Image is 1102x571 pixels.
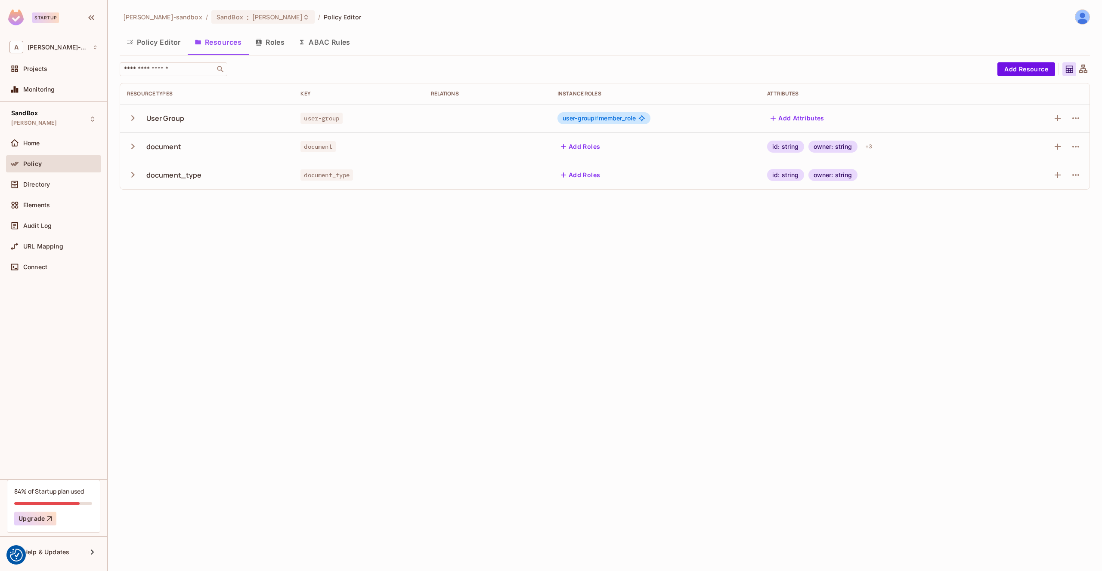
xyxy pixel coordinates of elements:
span: URL Mapping [23,243,63,250]
button: Upgrade [14,512,56,525]
span: Monitoring [23,86,55,93]
button: ABAC Rules [291,31,357,53]
img: Revisit consent button [10,549,23,562]
div: id: string [767,169,804,181]
li: / [206,13,208,21]
span: user-group [563,114,599,122]
span: Elements [23,202,50,209]
span: Policy [23,160,42,167]
span: Connect [23,264,47,270]
span: Help & Updates [23,549,69,556]
span: # [594,114,598,122]
span: Home [23,140,40,147]
div: Key [300,90,417,97]
span: Directory [23,181,50,188]
span: [PERSON_NAME] [11,120,57,126]
span: user-group [300,113,343,124]
span: Audit Log [23,222,52,229]
span: the active workspace [123,13,202,21]
button: Consent Preferences [10,549,23,562]
span: Policy Editor [324,13,362,21]
div: + 3 [862,140,876,153]
button: Add Resource [997,62,1055,76]
button: Resources [188,31,248,53]
div: User Group [146,114,185,123]
button: Add Attributes [767,111,828,125]
div: document_type [146,170,202,180]
span: document_type [300,169,353,181]
div: Instance roles [557,90,753,97]
div: Attributes [767,90,993,97]
div: owner: string [808,141,857,153]
span: member_role [563,115,636,122]
button: Roles [248,31,291,53]
div: id: string [767,141,804,153]
span: Workspace: alex-trustflight-sandbox [28,44,88,51]
span: document [300,141,335,152]
div: Startup [32,12,59,23]
div: owner: string [808,169,857,181]
img: James Duncan [1075,10,1090,24]
button: Add Roles [557,140,604,153]
span: SandBox [11,110,38,117]
span: : [246,14,249,21]
span: [PERSON_NAME] [252,13,303,21]
div: Resource Types [127,90,287,97]
span: A [9,41,23,53]
li: / [318,13,320,21]
button: Add Roles [557,168,604,182]
div: 84% of Startup plan used [14,487,84,495]
div: document [146,142,181,151]
span: SandBox [217,13,243,21]
div: Relations [431,90,544,97]
button: Policy Editor [120,31,188,53]
img: SReyMgAAAABJRU5ErkJggg== [8,9,24,25]
span: Projects [23,65,47,72]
